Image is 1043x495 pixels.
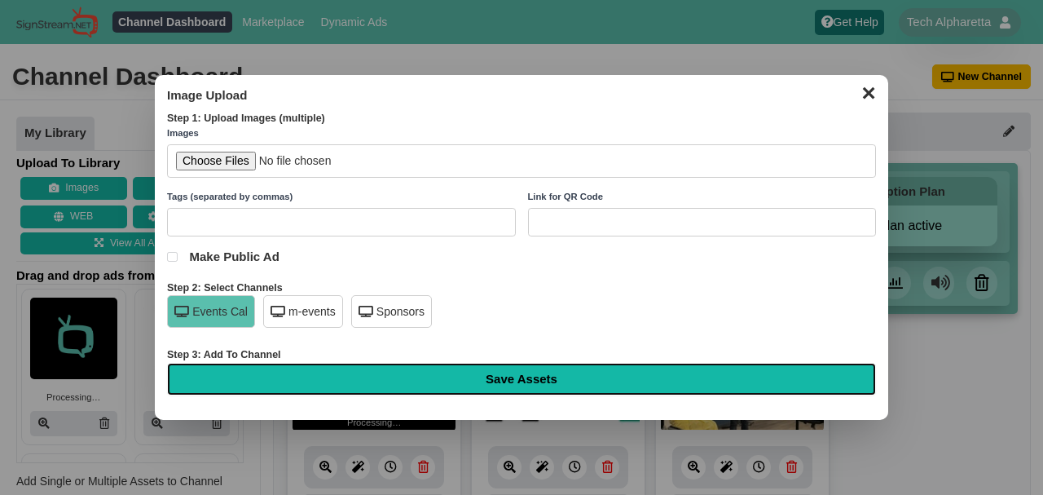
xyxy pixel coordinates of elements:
[528,190,877,205] label: Link for QR Code
[167,126,876,141] label: Images
[167,348,876,363] div: Step 3: Add To Channel
[167,252,178,263] input: Make Public Ad
[167,87,876,104] h3: Image Upload
[167,112,876,126] div: Step 1: Upload Images (multiple)
[167,295,255,328] div: Events Cal
[351,295,432,328] div: Sponsors
[167,281,876,296] div: Step 2: Select Channels
[167,190,516,205] label: Tags (separated by commas)
[852,79,884,104] button: ✕
[167,249,876,265] label: Make Public Ad
[263,295,343,328] div: m-events
[167,363,876,396] input: Save Assets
